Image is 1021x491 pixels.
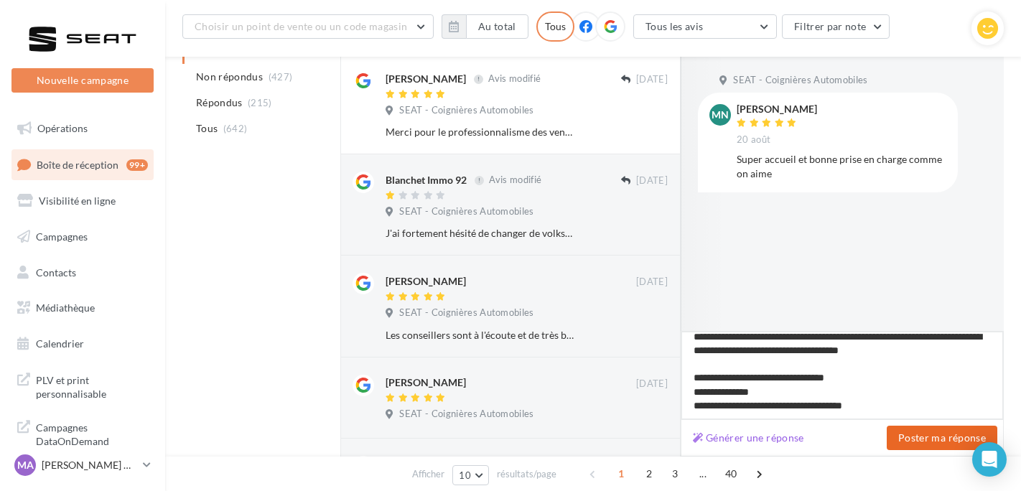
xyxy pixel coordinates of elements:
[452,465,489,485] button: 10
[9,186,157,216] a: Visibilité en ligne
[645,20,704,32] span: Tous les avis
[269,71,293,83] span: (427)
[737,104,817,114] div: [PERSON_NAME]
[638,462,661,485] span: 2
[412,467,444,481] span: Afficher
[9,365,157,407] a: PLV et print personnalisable
[386,72,466,86] div: [PERSON_NAME]
[733,74,867,87] span: SEAT - Coignières Automobiles
[687,429,810,446] button: Générer une réponse
[196,121,218,136] span: Tous
[36,370,148,401] span: PLV et print personnalisable
[182,14,434,39] button: Choisir un point de vente ou un code magasin
[459,469,471,481] span: 10
[972,442,1007,477] div: Open Intercom Messenger
[223,123,248,134] span: (642)
[633,14,777,39] button: Tous les avis
[442,14,528,39] button: Au total
[126,159,148,171] div: 99+
[737,134,770,146] span: 20 août
[196,95,243,110] span: Répondus
[11,68,154,93] button: Nouvelle campagne
[719,462,743,485] span: 40
[466,14,528,39] button: Au total
[248,97,272,108] span: (215)
[37,122,88,134] span: Opérations
[36,337,84,350] span: Calendrier
[887,426,997,450] button: Poster ma réponse
[9,113,157,144] a: Opérations
[386,173,467,187] div: Blanchet Immo 92
[36,230,88,243] span: Campagnes
[636,378,668,391] span: [DATE]
[196,70,263,84] span: Non répondus
[9,293,157,323] a: Médiathèque
[386,375,466,390] div: [PERSON_NAME]
[17,458,34,472] span: MA
[9,329,157,359] a: Calendrier
[39,195,116,207] span: Visibilité en ligne
[488,73,541,85] span: Avis modifié
[386,274,466,289] div: [PERSON_NAME]
[42,458,137,472] p: [PERSON_NAME] CANALES
[782,14,890,39] button: Filtrer par note
[399,104,533,117] span: SEAT - Coignières Automobiles
[712,108,729,122] span: MN
[386,125,574,139] div: Merci pour le professionnalisme des vendeurs. Mme L et Mr [PERSON_NAME] d’une SEAT Ibiza
[36,418,148,449] span: Campagnes DataOnDemand
[37,158,118,170] span: Boîte de réception
[399,205,533,218] span: SEAT - Coignières Automobiles
[536,11,574,42] div: Tous
[11,452,154,479] a: MA [PERSON_NAME] CANALES
[9,149,157,180] a: Boîte de réception99+
[9,412,157,454] a: Campagnes DataOnDemand
[36,301,95,314] span: Médiathèque
[36,266,76,278] span: Contacts
[610,462,633,485] span: 1
[399,408,533,421] span: SEAT - Coignières Automobiles
[195,20,407,32] span: Choisir un point de vente ou un code magasin
[691,462,714,485] span: ...
[9,222,157,252] a: Campagnes
[636,73,668,86] span: [DATE]
[399,307,533,319] span: SEAT - Coignières Automobiles
[737,152,946,181] div: Super accueil et bonne prise en charge comme on aime
[489,174,541,186] span: Avis modifié
[663,462,686,485] span: 3
[636,276,668,289] span: [DATE]
[9,258,157,288] a: Contacts
[497,467,556,481] span: résultats/page
[636,174,668,187] span: [DATE]
[386,328,574,342] div: Les conseillers sont à l'écoute et de très bon conseils. Ils ont su cibler mes attentes pour mon ...
[386,226,574,240] div: J'ai fortement hésité de changer de volkswagen à seat je regrette fortement, au niveau commercial...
